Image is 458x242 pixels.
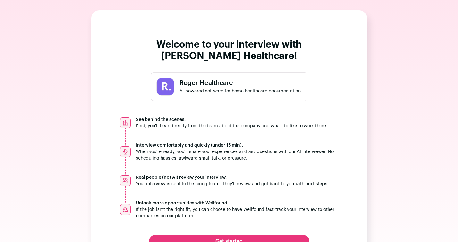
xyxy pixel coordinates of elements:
[136,142,338,149] span: Interview comfortably and quickly (under 15 min).
[120,39,338,62] h1: Welcome to your interview with [PERSON_NAME] Healthcare!
[136,117,327,123] span: See behind the scenes.
[179,89,302,93] span: AI-powered software for home healthcare documentation.
[136,200,338,206] span: Unlock more opportunities with Wellfound.
[136,142,338,161] div: When you're ready, you'll share your experiences and ask questions with our AI interviewer. No sc...
[136,200,338,219] div: If the job isn’t the right fit, you can choose to have Wellfound fast-track your interview to oth...
[136,174,329,181] span: Real people (not AI) review your interview.
[157,78,174,95] img: 07978b5395e8014ef3b250df504f0417185f3d3bcc465d8ec78ff04fbe377bd2.jpg
[179,80,302,86] span: Roger Healthcare
[136,174,329,187] div: Your interview is sent to the hiring team. They'll review and get back to you with next steps.
[136,117,327,129] div: First, you'll hear directly from the team about the company and what it’s like to work there.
